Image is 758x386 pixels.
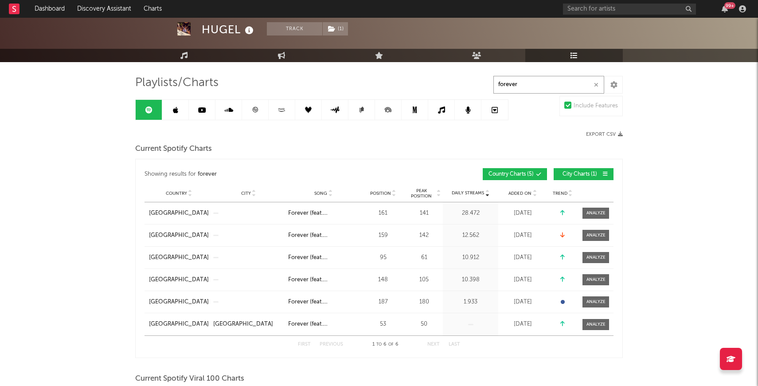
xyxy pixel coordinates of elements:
[445,298,496,307] div: 1.933
[445,276,496,284] div: 10.398
[445,209,496,218] div: 28.472
[500,298,545,307] div: [DATE]
[370,191,391,196] span: Position
[149,320,209,329] a: [GEOGRAPHIC_DATA]
[407,231,441,240] div: 142
[198,169,217,180] div: forever
[483,168,547,180] button: Country Charts(5)
[241,191,251,196] span: City
[493,76,604,94] input: Search Playlists/Charts
[407,320,441,329] div: 50
[361,339,410,350] div: 1 6 6
[363,231,403,240] div: 159
[320,342,343,347] button: Previous
[407,298,441,307] div: 180
[288,231,359,240] a: Forever (feat. [PERSON_NAME] & Yuna)
[314,191,327,196] span: Song
[145,168,379,180] div: Showing results for
[322,22,348,35] span: ( 1 )
[363,298,403,307] div: 187
[500,276,545,284] div: [DATE]
[407,253,441,262] div: 61
[500,253,545,262] div: [DATE]
[500,209,545,218] div: [DATE]
[563,4,696,15] input: Search for artists
[267,22,322,35] button: Track
[553,191,567,196] span: Trend
[488,172,534,177] span: Country Charts ( 5 )
[288,209,359,218] a: Forever (feat. [PERSON_NAME] & Yuna)
[288,320,359,329] a: Forever (feat. [PERSON_NAME] & Yuna)
[500,231,545,240] div: [DATE]
[202,22,256,37] div: HUGEL
[500,320,545,329] div: [DATE]
[288,253,359,262] a: Forever (feat. [PERSON_NAME] & Yuna)
[724,2,735,9] div: 99 +
[149,276,209,284] a: [GEOGRAPHIC_DATA]
[363,209,403,218] div: 161
[363,320,403,329] div: 53
[213,320,273,329] div: [GEOGRAPHIC_DATA]
[149,253,209,262] a: [GEOGRAPHIC_DATA]
[407,276,441,284] div: 105
[149,209,209,218] a: [GEOGRAPHIC_DATA]
[388,343,394,347] span: of
[323,22,348,35] button: (1)
[452,190,484,197] span: Daily Streams
[288,276,359,284] a: Forever (feat. [PERSON_NAME] & Yuna)
[213,320,284,329] a: [GEOGRAPHIC_DATA]
[407,209,441,218] div: 141
[445,253,496,262] div: 10.912
[427,342,440,347] button: Next
[363,276,403,284] div: 148
[407,188,435,199] span: Peak Position
[722,5,728,12] button: 99+
[363,253,403,262] div: 95
[149,231,209,240] a: [GEOGRAPHIC_DATA]
[149,298,209,307] a: [GEOGRAPHIC_DATA]
[135,374,244,384] span: Current Spotify Viral 100 Charts
[554,168,613,180] button: City Charts(1)
[445,231,496,240] div: 12.562
[288,298,359,307] a: Forever (feat. [PERSON_NAME] & Yuna)
[508,191,531,196] span: Added On
[135,78,219,88] span: Playlists/Charts
[559,172,600,177] span: City Charts ( 1 )
[449,342,460,347] button: Last
[574,101,618,111] div: Include Features
[376,343,382,347] span: to
[166,191,187,196] span: Country
[135,144,212,154] span: Current Spotify Charts
[586,132,623,137] button: Export CSV
[298,342,311,347] button: First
